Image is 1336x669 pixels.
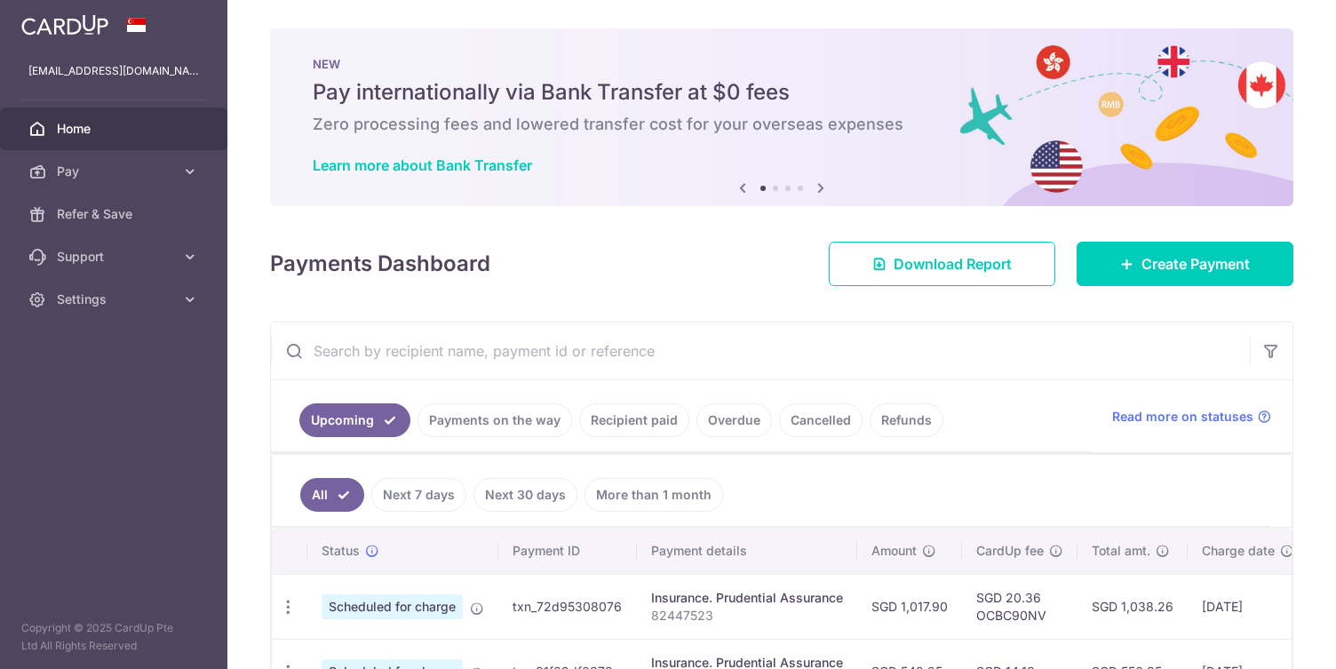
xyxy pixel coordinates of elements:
[322,542,360,560] span: Status
[300,478,364,512] a: All
[584,478,723,512] a: More than 1 month
[1112,408,1253,426] span: Read more on statuses
[21,14,108,36] img: CardUp
[829,242,1055,286] a: Download Report
[498,574,637,639] td: txn_72d95308076
[962,574,1078,639] td: SGD 20.36 OCBC90NV
[637,528,857,574] th: Payment details
[1141,253,1250,275] span: Create Payment
[313,156,532,174] a: Learn more about Bank Transfer
[313,78,1251,107] h5: Pay internationally via Bank Transfer at $0 fees
[371,478,466,512] a: Next 7 days
[1077,242,1293,286] a: Create Payment
[271,323,1250,379] input: Search by recipient name, payment id or reference
[473,478,577,512] a: Next 30 days
[1202,542,1275,560] span: Charge date
[894,253,1012,275] span: Download Report
[57,163,174,180] span: Pay
[871,542,917,560] span: Amount
[57,205,174,223] span: Refer & Save
[57,248,174,266] span: Support
[651,589,843,607] div: Insurance. Prudential Assurance
[322,594,463,619] span: Scheduled for charge
[313,114,1251,135] h6: Zero processing fees and lowered transfer cost for your overseas expenses
[1078,574,1188,639] td: SGD 1,038.26
[270,248,490,280] h4: Payments Dashboard
[579,403,689,437] a: Recipient paid
[28,62,199,80] p: [EMAIL_ADDRESS][DOMAIN_NAME]
[1112,408,1271,426] a: Read more on statuses
[1188,574,1308,639] td: [DATE]
[417,403,572,437] a: Payments on the way
[779,403,863,437] a: Cancelled
[57,291,174,308] span: Settings
[870,403,943,437] a: Refunds
[857,574,962,639] td: SGD 1,017.90
[651,607,843,625] p: 82447523
[313,57,1251,71] p: NEW
[1092,542,1150,560] span: Total amt.
[498,528,637,574] th: Payment ID
[696,403,772,437] a: Overdue
[299,403,410,437] a: Upcoming
[976,542,1044,560] span: CardUp fee
[270,28,1293,206] img: Bank transfer banner
[57,120,174,138] span: Home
